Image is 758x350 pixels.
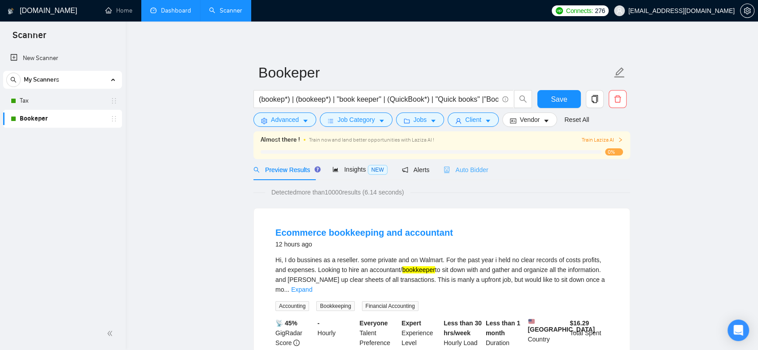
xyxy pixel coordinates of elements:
[110,115,118,122] span: holder
[261,135,300,145] span: Almost there !
[105,7,132,14] a: homeHome
[595,6,605,16] span: 276
[337,115,375,125] span: Job Category
[362,301,418,311] span: Financial Accounting
[302,117,309,124] span: caret-down
[332,166,339,173] span: area-chart
[368,165,388,175] span: NEW
[253,167,260,173] span: search
[514,90,532,108] button: search
[5,29,53,48] span: Scanner
[586,90,604,108] button: copy
[556,7,563,14] img: upwork-logo.png
[3,71,122,128] li: My Scanners
[284,286,289,293] span: ...
[107,329,116,338] span: double-left
[404,117,410,124] span: folder
[430,117,436,124] span: caret-down
[265,187,410,197] span: Detected more than 10000 results (6.14 seconds)
[316,318,358,348] div: Hourly
[614,67,625,78] span: edit
[401,320,421,327] b: Expert
[444,320,482,337] b: Less than 30 hrs/week
[8,4,14,18] img: logo
[402,166,430,173] span: Alerts
[209,7,242,14] a: searchScanner
[259,94,498,105] input: Search Freelance Jobs...
[551,94,567,105] span: Save
[414,115,427,125] span: Jobs
[358,318,400,348] div: Talent Preference
[3,49,122,67] li: New Scanner
[484,318,526,348] div: Duration
[400,318,442,348] div: Experience Level
[258,61,612,84] input: Scanner name...
[402,266,435,273] mark: bookkeeper
[110,97,118,104] span: holder
[502,96,508,102] span: info-circle
[605,148,623,156] span: 0%
[566,6,593,16] span: Connects:
[402,167,408,173] span: notification
[486,320,520,337] b: Less than 1 month
[7,77,20,83] span: search
[327,117,334,124] span: bars
[582,136,623,144] button: Train Laziza AI
[520,115,540,125] span: Vendor
[20,92,105,110] a: Tax
[275,255,608,294] div: Hi, I do bussines as a reseller. some private and on Walmart. For the past year i held no clear r...
[465,115,481,125] span: Client
[543,117,549,124] span: caret-down
[444,167,450,173] span: robot
[564,115,589,125] a: Reset All
[526,318,568,348] div: Country
[10,49,115,67] a: New Scanner
[528,318,595,333] b: [GEOGRAPHIC_DATA]
[253,166,318,173] span: Preview Results
[442,318,484,348] div: Hourly Load
[618,137,623,143] span: right
[740,4,754,18] button: setting
[396,112,444,127] button: folderJobscaret-down
[150,7,191,14] a: dashboardDashboard
[253,112,316,127] button: settingAdvancedcaret-down
[332,166,387,173] span: Insights
[318,320,320,327] b: -
[514,95,531,103] span: search
[502,112,557,127] button: idcardVendorcaret-down
[261,117,267,124] span: setting
[485,117,491,124] span: caret-down
[309,137,434,143] span: Train now and land better opportunities with Laziza AI !
[275,320,297,327] b: 📡 45%
[741,7,754,14] span: setting
[528,318,535,324] img: 🇺🇸
[537,90,581,108] button: Save
[568,318,610,348] div: Total Spent
[316,301,354,311] span: Bookkeeping
[275,301,309,311] span: Accounting
[314,165,322,173] div: Tooltip anchor
[320,112,392,127] button: barsJob Categorycaret-down
[275,228,453,238] a: Ecommerce bookkeeping and accountant
[728,320,749,341] div: Open Intercom Messenger
[570,320,589,327] b: $ 16.29
[271,115,299,125] span: Advanced
[510,117,516,124] span: idcard
[455,117,462,124] span: user
[379,117,385,124] span: caret-down
[24,71,59,89] span: My Scanners
[586,95,603,103] span: copy
[448,112,499,127] button: userClientcaret-down
[444,166,488,173] span: Auto Bidder
[360,320,388,327] b: Everyone
[274,318,316,348] div: GigRadar Score
[20,110,105,128] a: Bookeper
[740,7,754,14] a: setting
[275,239,453,250] div: 12 hours ago
[609,90,627,108] button: delete
[6,73,21,87] button: search
[293,340,300,346] span: info-circle
[616,8,623,14] span: user
[291,286,312,293] a: Expand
